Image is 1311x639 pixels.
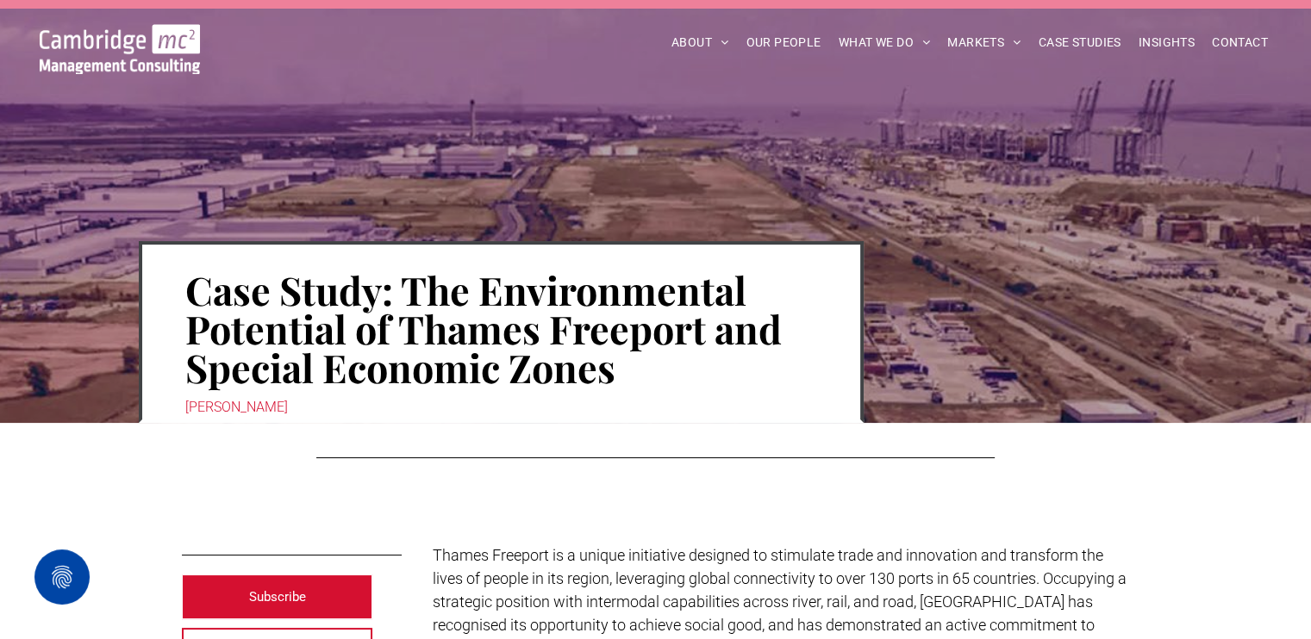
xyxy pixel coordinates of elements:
a: CONTACT [1203,29,1277,56]
a: WHAT WE DO [830,29,940,56]
a: Subscribe [182,574,373,619]
a: OUR PEOPLE [737,29,829,56]
a: CASE STUDIES [1030,29,1130,56]
h1: Case Study: The Environmental Potential of Thames Freeport and Special Economic Zones [185,269,817,388]
a: INSIGHTS [1130,29,1203,56]
a: MARKETS [939,29,1029,56]
div: [PERSON_NAME] [185,395,817,419]
img: Go to Homepage [40,24,200,74]
a: Your Business Transformed | Cambridge Management Consulting [40,27,200,45]
a: ABOUT [663,29,738,56]
span: Subscribe [249,575,306,618]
